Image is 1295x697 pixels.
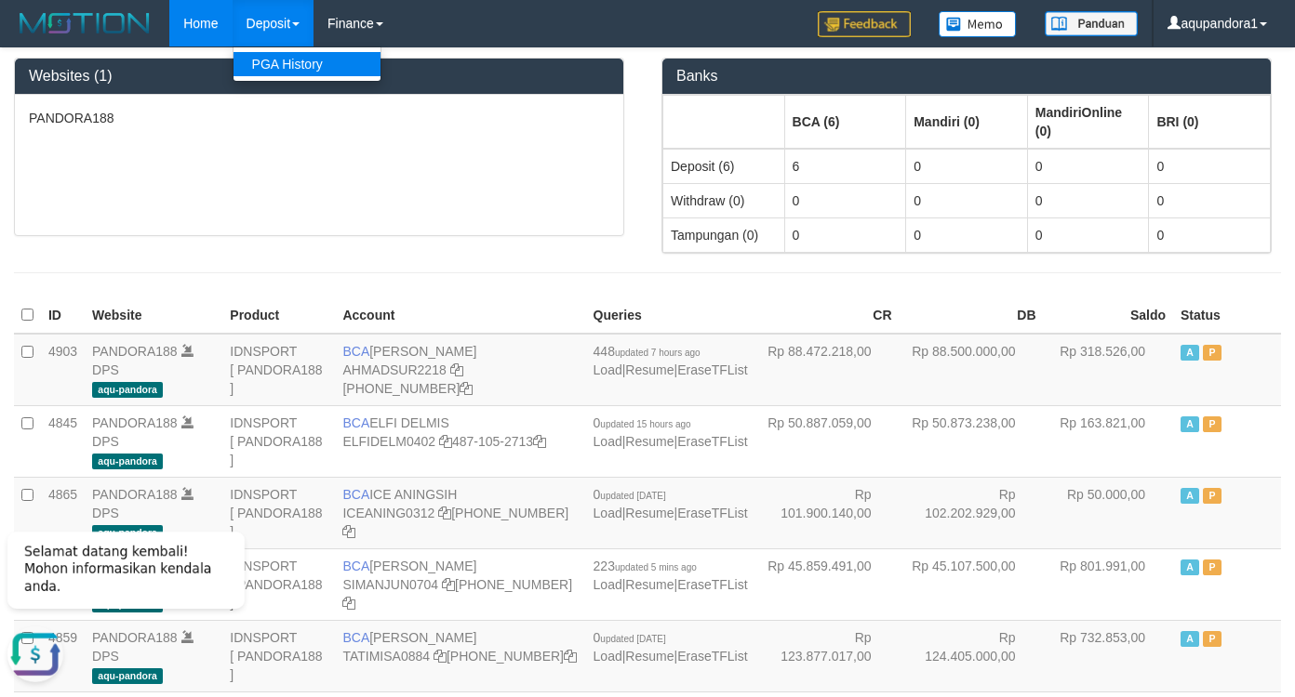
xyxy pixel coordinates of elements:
[900,620,1044,691] td: Rp 124.405.000,00
[900,477,1044,548] td: Rp 102.202.929,00
[818,11,911,37] img: Feedback.jpg
[906,95,1028,149] th: Group: activate to sort column ascending
[533,434,546,449] a: Copy 4871052713 to clipboard
[594,344,748,377] span: | |
[906,149,1028,184] td: 0
[342,630,369,645] span: BCA
[1149,183,1271,217] td: 0
[1149,217,1271,252] td: 0
[1181,559,1199,575] span: Active
[594,630,666,645] span: 0
[784,95,906,149] th: Group: activate to sort column ascending
[600,491,665,501] span: updated [DATE]
[1149,149,1271,184] td: 0
[564,649,577,664] a: Copy 5776579552 to clipboard
[442,577,455,592] a: Copy SIMANJUN0704 to clipboard
[85,334,222,406] td: DPS
[41,405,85,477] td: 4845
[1203,345,1222,361] span: Paused
[1027,183,1149,217] td: 0
[335,548,585,620] td: [PERSON_NAME] [PHONE_NUMBER]
[900,334,1044,406] td: Rp 88.500.000,00
[85,405,222,477] td: DPS
[594,434,622,449] a: Load
[342,415,369,430] span: BCA
[594,559,697,573] span: 223
[335,297,585,334] th: Account
[1027,95,1149,149] th: Group: activate to sort column ascending
[615,348,701,358] span: updated 7 hours ago
[29,109,609,127] p: PANDORA188
[755,405,900,477] td: Rp 50.887.059,00
[29,68,609,85] h3: Websites (1)
[92,344,178,359] a: PANDORA188
[14,9,155,37] img: MOTION_logo.png
[1044,477,1173,548] td: Rp 50.000,00
[92,415,178,430] a: PANDORA188
[41,297,85,334] th: ID
[625,362,674,377] a: Resume
[1027,217,1149,252] td: 0
[755,334,900,406] td: Rp 88.472.218,00
[755,477,900,548] td: Rp 101.900.140,00
[222,477,335,548] td: IDNSPORT [ PANDORA188 ]
[594,415,691,430] span: 0
[1044,548,1173,620] td: Rp 801.991,00
[600,419,690,429] span: updated 15 hours ago
[7,112,63,167] button: Open LiveChat chat widget
[663,217,785,252] td: Tampungan (0)
[906,183,1028,217] td: 0
[335,405,585,477] td: ELFI DELMIS 487-105-2713
[342,559,369,573] span: BCA
[434,649,447,664] a: Copy TATIMISA0884 to clipboard
[755,297,900,334] th: CR
[677,362,747,377] a: EraseTFList
[625,434,674,449] a: Resume
[1149,95,1271,149] th: Group: activate to sort column ascending
[1203,416,1222,432] span: Paused
[677,649,747,664] a: EraseTFList
[1173,297,1281,334] th: Status
[85,477,222,548] td: DPS
[784,217,906,252] td: 0
[222,297,335,334] th: Product
[663,149,785,184] td: Deposit (6)
[586,297,755,334] th: Queries
[1044,405,1173,477] td: Rp 163.821,00
[85,297,222,334] th: Website
[1181,488,1199,504] span: Active
[676,68,1257,85] h3: Banks
[677,577,747,592] a: EraseTFList
[625,506,674,520] a: Resume
[594,559,748,592] span: | |
[625,649,674,664] a: Resume
[1045,11,1138,36] img: panduan.png
[677,506,747,520] a: EraseTFList
[600,634,665,644] span: updated [DATE]
[900,405,1044,477] td: Rp 50.873.238,00
[594,344,701,359] span: 448
[222,334,335,406] td: IDNSPORT [ PANDORA188 ]
[755,548,900,620] td: Rp 45.859.491,00
[900,297,1044,334] th: DB
[92,454,163,469] span: aqu-pandora
[460,381,473,396] a: Copy 5776614242 to clipboard
[222,620,335,691] td: IDNSPORT [ PANDORA188 ]
[663,95,785,149] th: Group: activate to sort column ascending
[615,562,697,572] span: updated 5 mins ago
[939,11,1017,37] img: Button%20Memo.svg
[906,217,1028,252] td: 0
[335,334,585,406] td: [PERSON_NAME] [PHONE_NUMBER]
[625,577,674,592] a: Resume
[1027,149,1149,184] td: 0
[92,382,163,398] span: aqu-pandora
[594,487,666,502] span: 0
[342,524,355,539] a: Copy 5776579803 to clipboard
[342,649,430,664] a: TATIMISA0884
[663,183,785,217] td: Withdraw (0)
[594,630,748,664] span: | |
[677,434,747,449] a: EraseTFList
[594,649,622,664] a: Load
[342,487,369,502] span: BCA
[594,577,622,592] a: Load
